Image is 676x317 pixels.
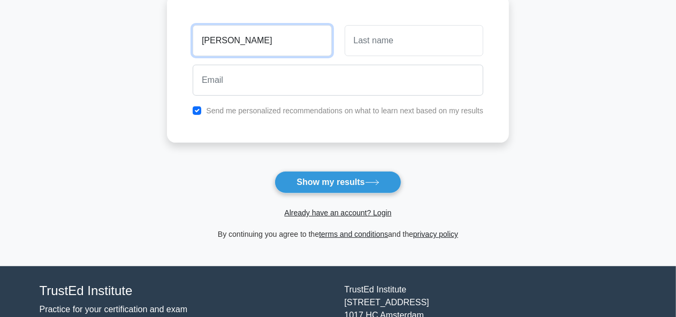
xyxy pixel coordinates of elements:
[319,230,388,238] a: terms and conditions
[206,106,483,115] label: Send me personalized recommendations on what to learn next based on my results
[413,230,458,238] a: privacy policy
[275,171,401,194] button: Show my results
[284,208,391,217] a: Already have an account? Login
[193,25,331,56] input: First name
[40,305,188,314] a: Practice for your certification and exam
[345,25,483,56] input: Last name
[40,283,332,299] h4: TrustEd Institute
[161,228,515,241] div: By continuing you agree to the and the
[193,65,483,96] input: Email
